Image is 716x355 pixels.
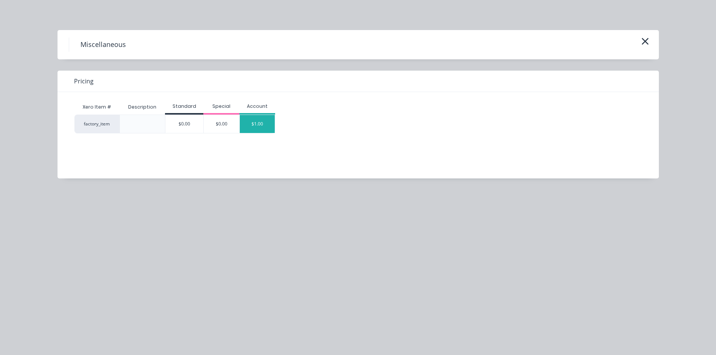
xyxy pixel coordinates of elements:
[165,103,203,110] div: Standard
[74,100,120,115] div: Xero Item #
[122,98,162,116] div: Description
[165,115,203,133] div: $0.00
[240,115,275,133] div: $1.00
[239,103,276,110] div: Account
[69,38,137,52] h4: Miscellaneous
[74,115,120,133] div: factory_item
[203,103,239,110] div: Special
[204,115,239,133] div: $0.00
[74,77,94,86] span: Pricing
